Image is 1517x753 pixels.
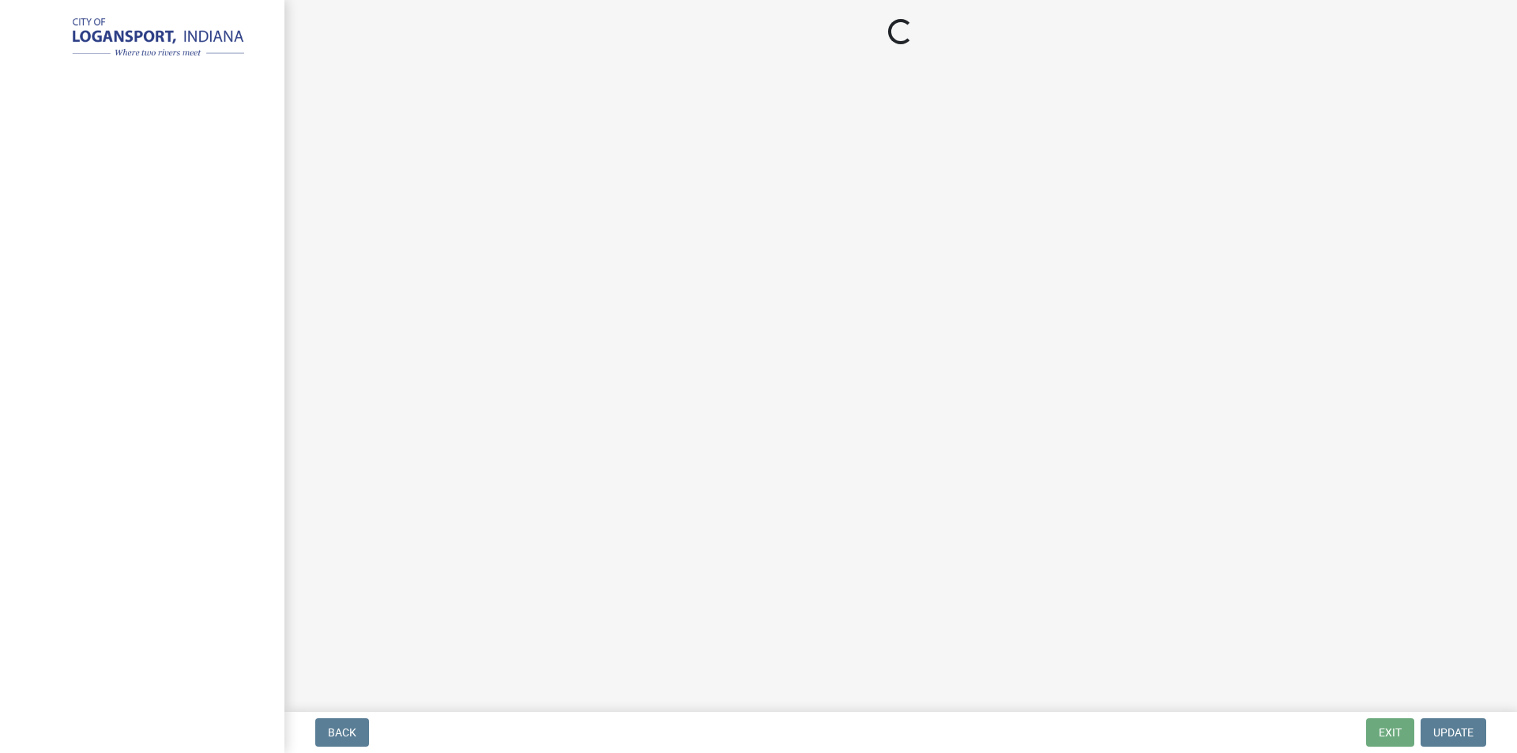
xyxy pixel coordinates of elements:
[1433,726,1474,739] span: Update
[1421,718,1486,747] button: Update
[1366,718,1414,747] button: Exit
[328,726,356,739] span: Back
[32,17,259,61] img: City of Logansport, Indiana
[315,718,369,747] button: Back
